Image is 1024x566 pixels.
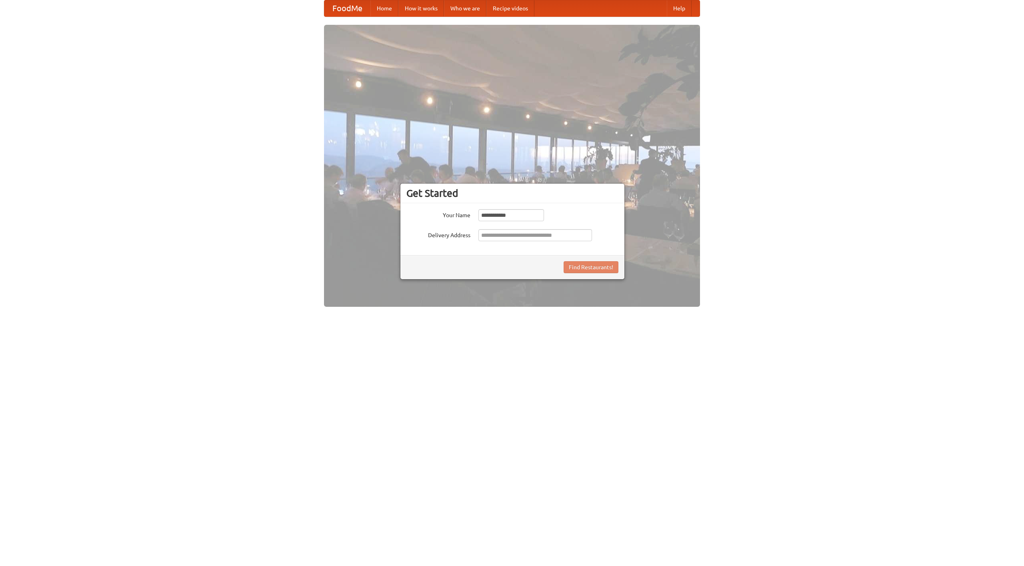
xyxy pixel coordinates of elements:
a: Help [667,0,692,16]
a: How it works [398,0,444,16]
a: FoodMe [324,0,370,16]
a: Recipe videos [486,0,534,16]
label: Your Name [406,209,470,219]
button: Find Restaurants! [564,261,618,273]
h3: Get Started [406,187,618,199]
label: Delivery Address [406,229,470,239]
a: Who we are [444,0,486,16]
a: Home [370,0,398,16]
